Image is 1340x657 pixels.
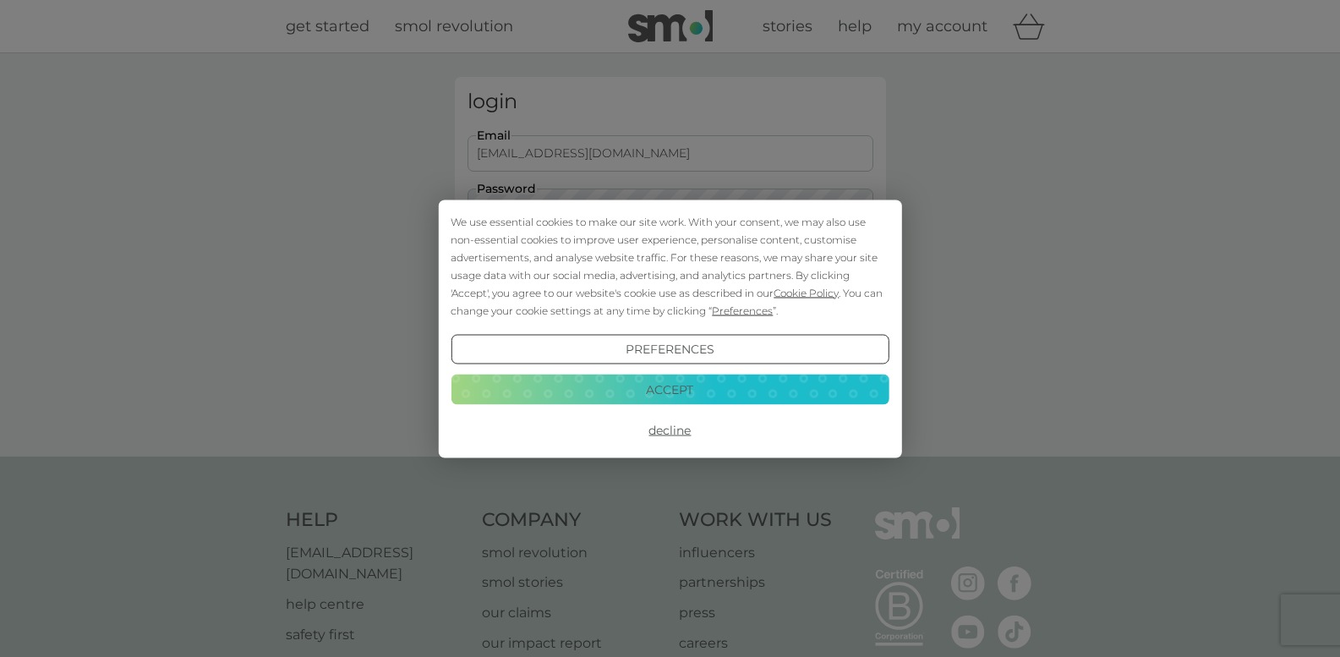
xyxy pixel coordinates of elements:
[712,304,773,316] span: Preferences
[451,334,889,364] button: Preferences
[451,212,889,319] div: We use essential cookies to make our site work. With your consent, we may also use non-essential ...
[438,200,901,457] div: Cookie Consent Prompt
[451,375,889,405] button: Accept
[774,286,839,298] span: Cookie Policy
[451,415,889,446] button: Decline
